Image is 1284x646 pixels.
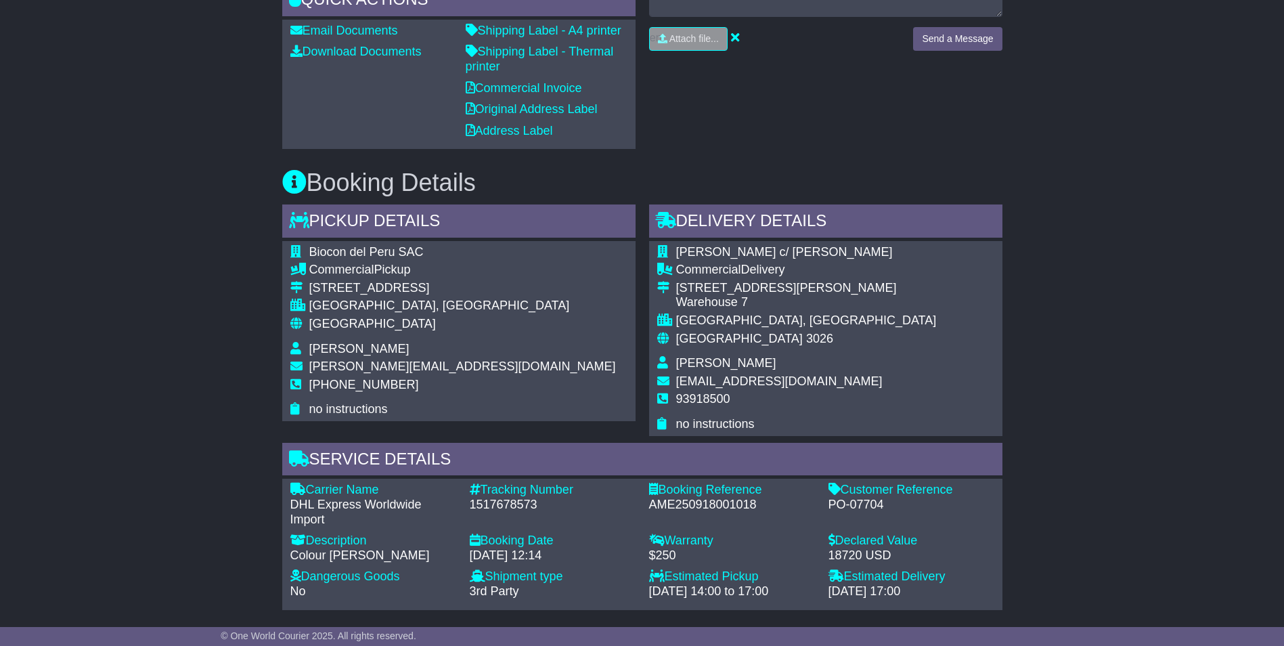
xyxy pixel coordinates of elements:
[676,374,883,388] span: [EMAIL_ADDRESS][DOMAIN_NAME]
[309,263,616,278] div: Pickup
[466,81,582,95] a: Commercial Invoice
[828,483,994,498] div: Customer Reference
[828,569,994,584] div: Estimated Delivery
[828,534,994,548] div: Declared Value
[309,299,616,314] div: [GEOGRAPHIC_DATA], [GEOGRAPHIC_DATA]
[290,45,422,58] a: Download Documents
[470,483,636,498] div: Tracking Number
[649,483,815,498] div: Booking Reference
[649,569,815,584] div: Estimated Pickup
[466,24,621,37] a: Shipping Label - A4 printer
[676,314,937,328] div: [GEOGRAPHIC_DATA], [GEOGRAPHIC_DATA]
[282,204,636,241] div: Pickup Details
[649,204,1002,241] div: Delivery Details
[290,548,456,563] div: Colour [PERSON_NAME]
[309,245,424,259] span: Biocon del Peru SAC
[470,534,636,548] div: Booking Date
[466,124,553,137] a: Address Label
[290,584,306,598] span: No
[466,102,598,116] a: Original Address Label
[309,342,409,356] span: [PERSON_NAME]
[470,584,519,598] span: 3rd Party
[676,417,755,431] span: no instructions
[649,498,815,513] div: AME250918001018
[309,281,616,296] div: [STREET_ADDRESS]
[806,332,833,345] span: 3026
[828,498,994,513] div: PO-07704
[828,584,994,599] div: [DATE] 17:00
[309,378,419,391] span: [PHONE_NUMBER]
[309,402,388,416] span: no instructions
[676,295,937,310] div: Warehouse 7
[676,245,893,259] span: [PERSON_NAME] c/ [PERSON_NAME]
[676,392,730,406] span: 93918500
[290,24,398,37] a: Email Documents
[290,498,456,527] div: DHL Express Worldwide Import
[676,332,803,345] span: [GEOGRAPHIC_DATA]
[676,263,937,278] div: Delivery
[913,27,1002,51] button: Send a Message
[309,360,616,373] span: [PERSON_NAME][EMAIL_ADDRESS][DOMAIN_NAME]
[649,534,815,548] div: Warranty
[466,45,614,73] a: Shipping Label - Thermal printer
[470,498,636,513] div: 1517678573
[470,569,636,584] div: Shipment type
[676,281,937,296] div: [STREET_ADDRESS][PERSON_NAME]
[282,169,1002,196] h3: Booking Details
[828,548,994,563] div: 18720 USD
[676,263,741,276] span: Commercial
[282,443,1002,479] div: Service Details
[649,584,815,599] div: [DATE] 14:00 to 17:00
[309,317,436,330] span: [GEOGRAPHIC_DATA]
[649,548,815,563] div: $250
[290,534,456,548] div: Description
[221,630,416,641] span: © One World Courier 2025. All rights reserved.
[290,569,456,584] div: Dangerous Goods
[676,356,776,370] span: [PERSON_NAME]
[290,483,456,498] div: Carrier Name
[309,263,374,276] span: Commercial
[470,548,636,563] div: [DATE] 12:14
